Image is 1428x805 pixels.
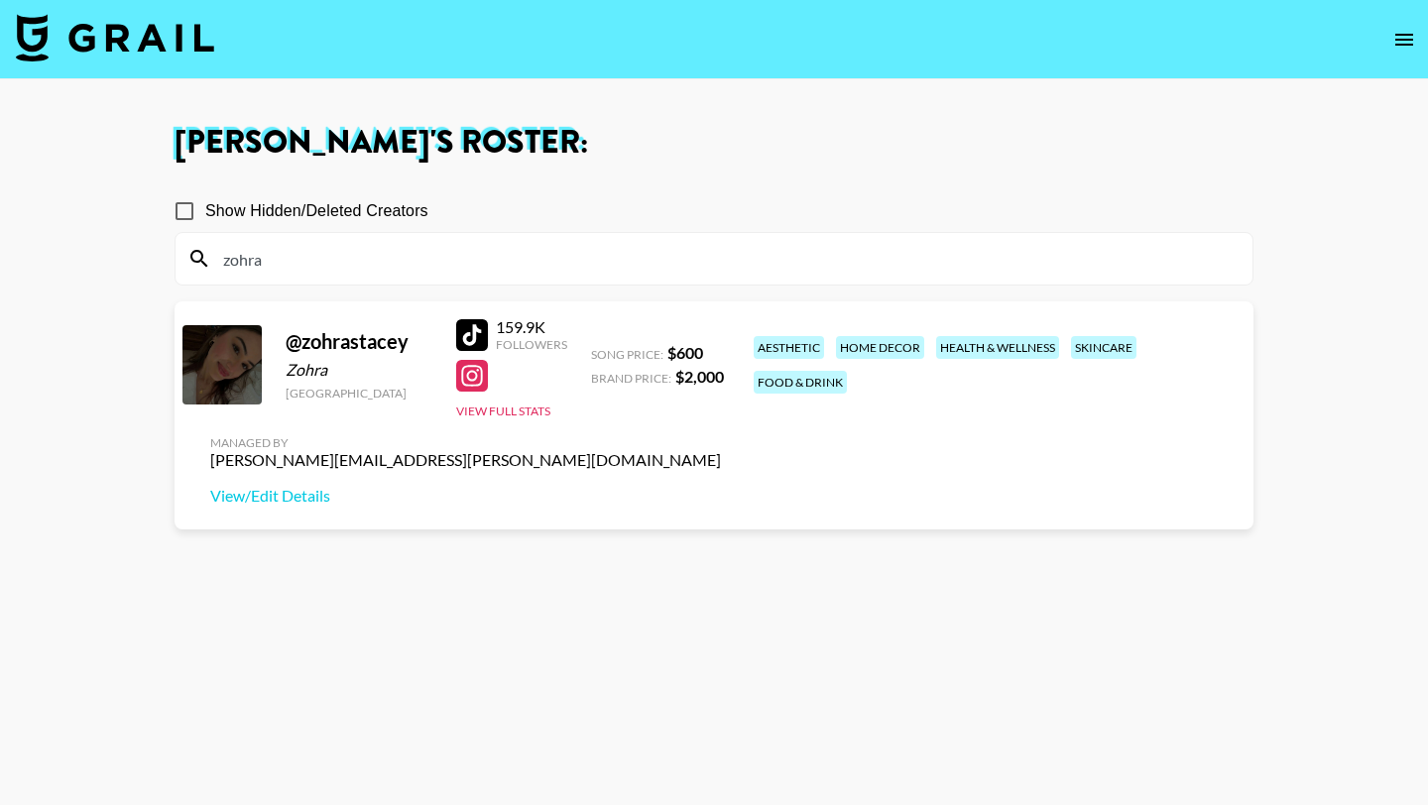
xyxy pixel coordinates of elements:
strong: $ 2,000 [675,367,724,386]
span: Song Price: [591,347,663,362]
button: View Full Stats [456,403,550,418]
h1: [PERSON_NAME] 's Roster: [175,127,1253,159]
img: Grail Talent [16,14,214,61]
div: health & wellness [936,336,1059,359]
div: @ zohrastacey [286,329,432,354]
div: Managed By [210,435,721,450]
div: aesthetic [754,336,824,359]
div: food & drink [754,371,847,394]
div: [PERSON_NAME][EMAIL_ADDRESS][PERSON_NAME][DOMAIN_NAME] [210,450,721,470]
a: View/Edit Details [210,486,721,506]
div: skincare [1071,336,1136,359]
input: Search by User Name [211,243,1241,275]
div: [GEOGRAPHIC_DATA] [286,386,432,401]
span: Brand Price: [591,371,671,386]
div: 159.9K [496,317,567,337]
div: Zohra [286,360,432,380]
span: Show Hidden/Deleted Creators [205,199,428,223]
div: Followers [496,337,567,352]
div: home decor [836,336,924,359]
strong: $ 600 [667,343,703,362]
button: open drawer [1384,20,1424,59]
